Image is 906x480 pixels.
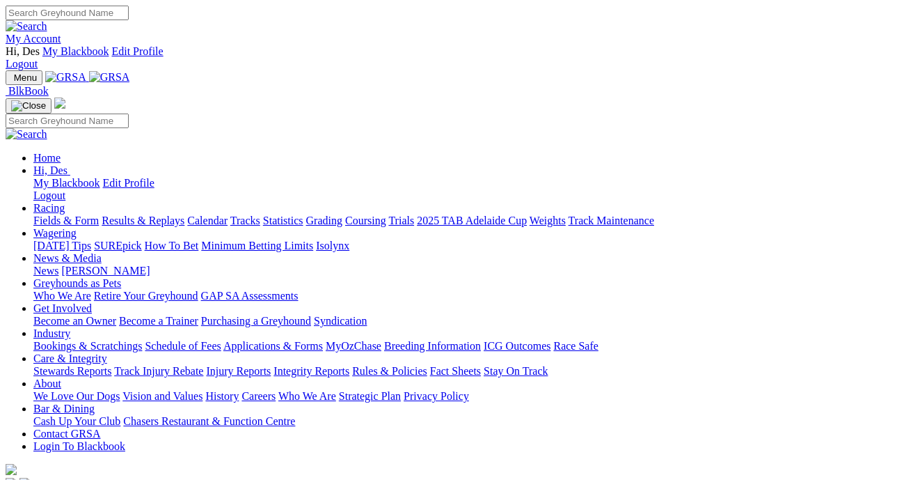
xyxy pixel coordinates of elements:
[33,177,900,202] div: Hi, Des
[33,164,70,176] a: Hi, Des
[33,390,120,402] a: We Love Our Dogs
[263,215,303,226] a: Statistics
[145,240,199,251] a: How To Bet
[326,340,381,352] a: MyOzChase
[145,340,221,352] a: Schedule of Fees
[6,128,47,141] img: Search
[6,114,129,128] input: Search
[33,428,100,440] a: Contact GRSA
[103,177,154,189] a: Edit Profile
[33,403,95,415] a: Bar & Dining
[6,45,40,57] span: Hi, Des
[6,45,900,70] div: My Account
[6,464,17,475] img: logo-grsa-white.png
[530,215,566,226] a: Weights
[119,315,198,327] a: Become a Trainer
[33,302,92,314] a: Get Involved
[8,85,49,97] span: BlkBook
[33,365,111,377] a: Stewards Reports
[33,365,900,378] div: Care & Integrity
[6,85,49,97] a: BlkBook
[201,315,311,327] a: Purchasing a Greyhound
[6,6,129,20] input: Search
[306,215,342,226] a: Grading
[201,290,299,302] a: GAP SA Assessments
[33,177,100,189] a: My Blackbook
[114,365,203,377] a: Track Injury Rebate
[230,215,260,226] a: Tracks
[6,70,42,85] button: Toggle navigation
[102,215,184,226] a: Results & Replays
[33,315,900,327] div: Get Involved
[6,20,47,33] img: Search
[42,45,109,57] a: My Blackbook
[45,71,86,84] img: GRSA
[6,33,61,45] a: My Account
[33,340,142,352] a: Bookings & Scratchings
[33,202,65,214] a: Racing
[33,327,70,339] a: Industry
[187,215,228,226] a: Calendar
[33,265,58,277] a: News
[33,164,67,176] span: Hi, Des
[33,415,900,428] div: Bar & Dining
[33,189,65,201] a: Logout
[33,415,120,427] a: Cash Up Your Club
[201,240,313,251] a: Minimum Betting Limits
[430,365,481,377] a: Fact Sheets
[33,152,61,164] a: Home
[316,240,349,251] a: Isolynx
[553,340,598,352] a: Race Safe
[11,100,46,111] img: Close
[205,390,239,402] a: History
[111,45,163,57] a: Edit Profile
[54,98,65,109] img: logo-grsa-white.png
[33,340,900,353] div: Industry
[339,390,401,402] a: Strategic Plan
[33,440,125,452] a: Login To Blackbook
[33,227,77,239] a: Wagering
[33,290,91,302] a: Who We Are
[345,215,386,226] a: Coursing
[33,378,61,389] a: About
[6,58,38,70] a: Logout
[278,390,336,402] a: Who We Are
[123,415,295,427] a: Chasers Restaurant & Function Centre
[94,240,141,251] a: SUREpick
[33,290,900,302] div: Greyhounds as Pets
[33,277,121,289] a: Greyhounds as Pets
[206,365,271,377] a: Injury Reports
[14,72,37,83] span: Menu
[33,390,900,403] div: About
[61,265,150,277] a: [PERSON_NAME]
[89,71,130,84] img: GRSA
[484,365,548,377] a: Stay On Track
[484,340,550,352] a: ICG Outcomes
[33,215,99,226] a: Fields & Form
[241,390,276,402] a: Careers
[6,98,51,114] button: Toggle navigation
[384,340,481,352] a: Breeding Information
[273,365,349,377] a: Integrity Reports
[417,215,527,226] a: 2025 TAB Adelaide Cup
[33,252,102,264] a: News & Media
[33,215,900,227] div: Racing
[223,340,323,352] a: Applications & Forms
[352,365,427,377] a: Rules & Policies
[569,215,654,226] a: Track Maintenance
[33,265,900,277] div: News & Media
[94,290,198,302] a: Retire Your Greyhound
[33,315,116,327] a: Become an Owner
[314,315,367,327] a: Syndication
[388,215,414,226] a: Trials
[33,240,900,252] div: Wagering
[122,390,202,402] a: Vision and Values
[33,240,91,251] a: [DATE] Tips
[33,353,107,364] a: Care & Integrity
[404,390,469,402] a: Privacy Policy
